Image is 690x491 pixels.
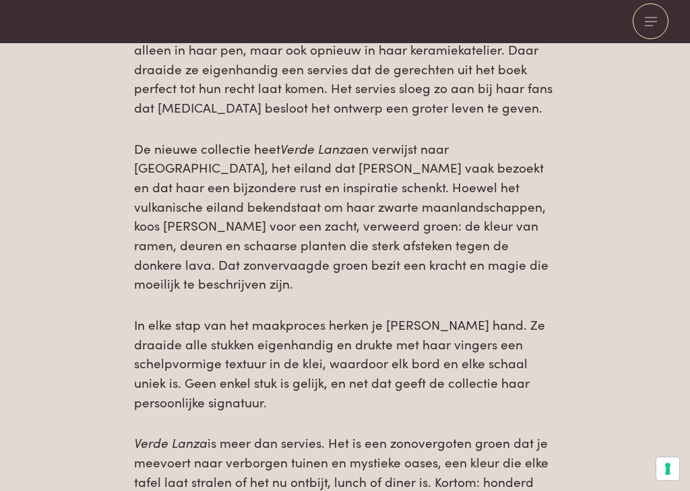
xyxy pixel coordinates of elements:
[656,457,679,480] button: Uw voorkeuren voor toestemming voor trackingtechnologieën
[134,139,280,157] span: De nieuwe collectie heet
[134,20,553,116] span: kroop ze niet alleen in haar pen, maar ook opnieuw in haar keramiekatelier. Daar draaide ze eigen...
[134,315,545,411] span: In elke stap van het maakproces herken je [PERSON_NAME] hand. Ze draaide alle stukken eigenhandig...
[280,139,354,157] span: Verde Lanza
[134,433,208,451] span: Verde Lanza
[134,139,548,293] span: en verwijst naar [GEOGRAPHIC_DATA], het eiland dat [PERSON_NAME] vaak bezoekt en dat haar een bij...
